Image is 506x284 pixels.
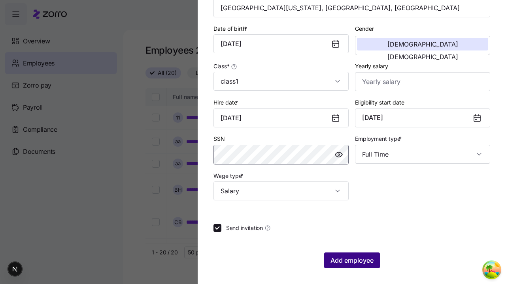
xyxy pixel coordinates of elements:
[213,34,349,53] input: MM/DD/YYYY
[355,98,404,107] label: Eligibility start date
[355,24,374,33] label: Gender
[484,262,500,278] button: Open Tanstack query devtools
[213,24,249,33] label: Date of birth
[387,54,458,60] span: [DEMOGRAPHIC_DATA]
[213,108,349,127] input: MM/DD/YYYY
[355,62,388,71] label: Yearly salary
[213,98,240,107] label: Hire date
[387,41,458,47] span: [DEMOGRAPHIC_DATA]
[355,135,403,143] label: Employment type
[213,172,245,180] label: Wage type
[330,256,374,265] span: Add employee
[213,72,349,91] input: Class
[355,72,490,91] input: Yearly salary
[355,145,490,164] input: Select employment type
[324,252,380,268] button: Add employee
[213,181,349,200] input: Select wage type
[213,62,229,70] span: Class *
[355,108,490,127] button: [DATE]
[213,135,225,143] label: SSN
[226,224,263,232] span: Send invitation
